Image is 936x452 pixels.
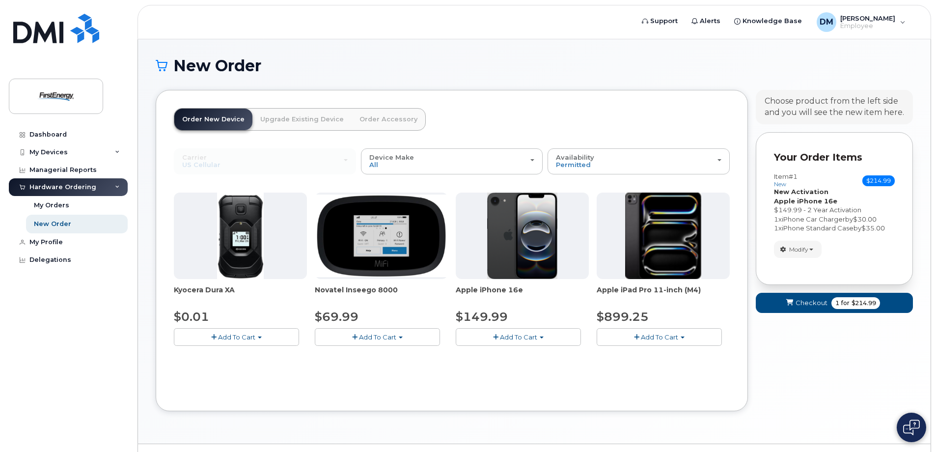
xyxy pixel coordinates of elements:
[174,310,209,324] span: $0.01
[487,193,558,279] img: iphone16e.png
[839,299,852,308] span: for
[789,172,798,180] span: #1
[756,293,913,313] button: Checkout 1 for $214.99
[774,224,895,233] div: x by
[774,215,778,223] span: 1
[556,153,594,161] span: Availability
[315,310,358,324] span: $69.99
[359,333,396,341] span: Add To Cart
[774,197,837,205] strong: Apple iPhone 16e
[641,333,678,341] span: Add To Cart
[556,161,591,169] span: Permitted
[774,205,895,215] div: $149.99 - 2 Year Activation
[597,328,722,345] button: Add To Cart
[862,175,895,186] span: $214.99
[218,333,255,341] span: Add To Cart
[903,420,920,435] img: Open chat
[369,161,378,169] span: All
[369,153,414,161] span: Device Make
[315,195,448,277] img: inseego8000.jpg
[852,299,876,308] span: $214.99
[500,333,537,341] span: Add To Cart
[853,215,877,223] span: $30.00
[174,109,252,130] a: Order New Device
[315,285,448,305] div: Novatel Inseego 8000
[774,173,798,187] h3: Item
[174,285,307,305] div: Kyocera Dura XA
[156,57,913,74] h1: New Order
[861,224,885,232] span: $35.00
[782,224,853,232] span: iPhone Standard Case
[774,224,778,232] span: 1
[315,328,440,345] button: Add To Cart
[774,241,822,258] button: Modify
[765,96,904,118] div: Choose product from the left side and you will see the new item here.
[789,245,808,254] span: Modify
[774,181,786,188] small: new
[456,285,589,305] div: Apple iPhone 16e
[456,328,581,345] button: Add To Cart
[774,188,828,196] strong: New Activation
[361,148,543,174] button: Device Make All
[597,285,730,305] div: Apple iPad Pro 11-inch (M4)
[217,193,264,279] img: duraXA.jpg
[774,215,895,224] div: x by
[174,328,299,345] button: Add To Cart
[597,310,649,324] span: $899.25
[456,310,508,324] span: $149.99
[548,148,730,174] button: Availability Permitted
[252,109,352,130] a: Upgrade Existing Device
[352,109,425,130] a: Order Accessory
[774,150,895,165] p: Your Order Items
[782,215,845,223] span: iPhone Car Charger
[625,193,701,279] img: ipad_pro_11_m4.png
[796,298,827,308] span: Checkout
[835,299,839,308] span: 1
